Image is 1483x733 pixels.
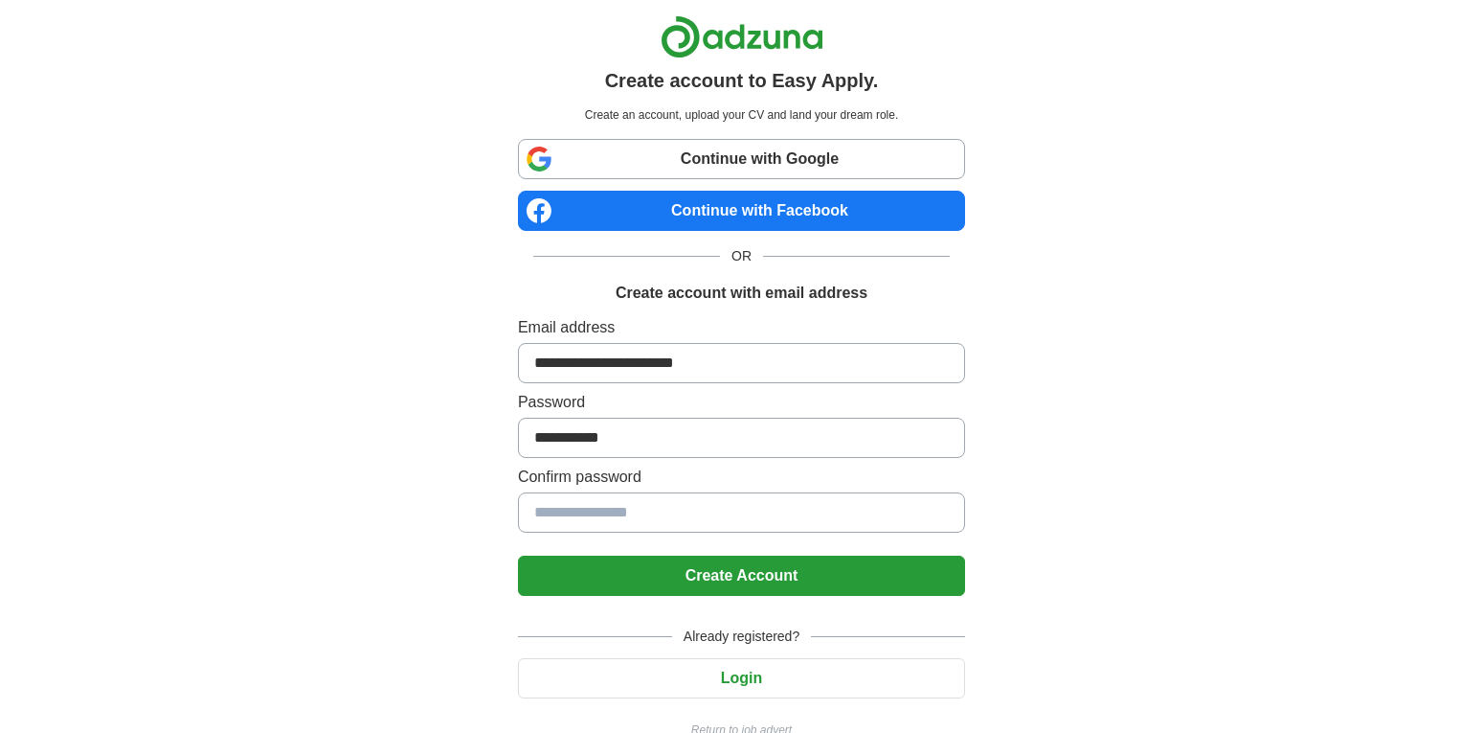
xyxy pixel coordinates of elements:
[518,391,965,414] label: Password
[661,15,823,58] img: Adzuna logo
[518,191,965,231] a: Continue with Facebook
[518,466,965,489] label: Confirm password
[605,66,879,95] h1: Create account to Easy Apply.
[518,658,965,699] button: Login
[518,670,965,686] a: Login
[518,139,965,179] a: Continue with Google
[720,246,763,266] span: OR
[522,106,961,124] p: Create an account, upload your CV and land your dream role.
[518,556,965,596] button: Create Account
[518,316,965,339] label: Email address
[616,282,867,305] h1: Create account with email address
[672,627,811,647] span: Already registered?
